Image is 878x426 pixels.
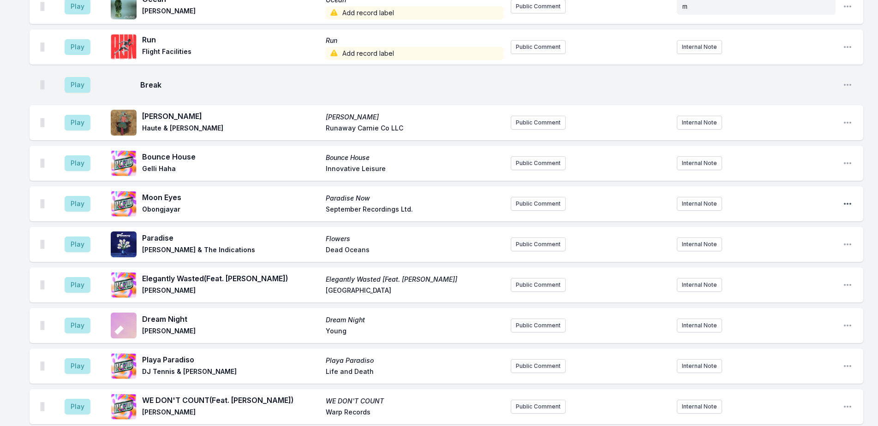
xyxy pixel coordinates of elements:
[843,199,852,208] button: Open playlist item options
[326,367,504,378] span: Life and Death
[65,77,90,93] button: Play
[843,2,852,11] button: Open playlist item options
[140,79,836,90] span: Break
[65,155,90,171] button: Play
[511,116,566,130] button: Public Comment
[326,164,504,175] span: Innovative Leisure
[142,151,320,162] span: Bounce House
[677,237,722,251] button: Internal Note
[142,395,320,406] span: WE DON'T COUNT (Feat. [PERSON_NAME])
[326,112,504,122] span: [PERSON_NAME]
[677,40,722,54] button: Internal Note
[142,124,320,135] span: Haute & [PERSON_NAME]
[682,2,687,10] span: m
[326,326,504,337] span: Young
[677,319,722,332] button: Internal Note
[326,408,504,419] span: Warp Records
[326,234,504,243] span: Flowers
[142,354,320,365] span: Playa Paradiso
[41,118,44,127] img: Drag Handle
[326,6,504,19] span: Add record label
[111,394,137,420] img: WE DON'T COUNT
[677,156,722,170] button: Internal Note
[142,192,320,203] span: Moon Eyes
[111,272,137,298] img: Elegantly Wasted [Feat. Leon Bridges]
[65,39,90,55] button: Play
[41,321,44,330] img: Drag Handle
[511,237,566,251] button: Public Comment
[511,40,566,54] button: Public Comment
[843,402,852,411] button: Open playlist item options
[41,2,44,11] img: Drag Handle
[843,42,852,52] button: Open playlist item options
[511,197,566,211] button: Public Comment
[843,80,852,89] button: Open playlist item options
[843,240,852,249] button: Open playlist item options
[142,314,320,325] span: Dream Night
[326,47,504,60] span: Add record label
[41,80,44,89] img: Drag Handle
[677,359,722,373] button: Internal Note
[65,318,90,333] button: Play
[41,402,44,411] img: Drag Handle
[142,245,320,256] span: [PERSON_NAME] & The Indications
[326,315,504,325] span: Dream Night
[111,353,137,379] img: Playa Paradiso
[843,280,852,290] button: Open playlist item options
[511,400,566,414] button: Public Comment
[41,42,44,52] img: Drag Handle
[511,319,566,332] button: Public Comment
[142,205,320,216] span: Obongjayar
[326,36,504,45] span: Run
[65,358,90,374] button: Play
[326,124,504,135] span: Runaway Carnie Co LLC
[41,159,44,168] img: Drag Handle
[677,400,722,414] button: Internal Note
[41,280,44,290] img: Drag Handle
[65,399,90,414] button: Play
[111,313,137,338] img: Dream Night
[111,191,137,217] img: Paradise Now
[65,196,90,212] button: Play
[511,156,566,170] button: Public Comment
[142,408,320,419] span: [PERSON_NAME]
[843,159,852,168] button: Open playlist item options
[142,6,320,19] span: [PERSON_NAME]
[142,232,320,243] span: Paradise
[677,116,722,130] button: Internal Note
[41,361,44,371] img: Drag Handle
[142,47,320,60] span: Flight Facilities
[41,240,44,249] img: Drag Handle
[843,361,852,371] button: Open playlist item options
[843,118,852,127] button: Open playlist item options
[142,111,320,122] span: [PERSON_NAME]
[65,277,90,293] button: Play
[142,286,320,297] span: [PERSON_NAME]
[111,110,137,136] img: Sophie
[511,359,566,373] button: Public Comment
[111,231,137,257] img: Flowers
[326,356,504,365] span: Playa Paradiso
[41,199,44,208] img: Drag Handle
[511,278,566,292] button: Public Comment
[326,153,504,162] span: Bounce House
[142,326,320,337] span: [PERSON_NAME]
[326,194,504,203] span: Paradise Now
[326,205,504,216] span: September Recordings Ltd.
[326,245,504,256] span: Dead Oceans
[142,273,320,284] span: Elegantly Wasted (Feat. [PERSON_NAME])
[326,275,504,284] span: Elegantly Wasted [Feat. [PERSON_NAME]]
[111,150,137,176] img: Bounce House
[111,34,137,60] img: Run
[65,237,90,252] button: Play
[142,367,320,378] span: DJ Tennis & [PERSON_NAME]
[65,115,90,130] button: Play
[326,396,504,406] span: WE DON'T COUNT
[142,34,320,45] span: Run
[142,164,320,175] span: Gelli Haha
[677,278,722,292] button: Internal Note
[326,286,504,297] span: [GEOGRAPHIC_DATA]
[843,321,852,330] button: Open playlist item options
[677,197,722,211] button: Internal Note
